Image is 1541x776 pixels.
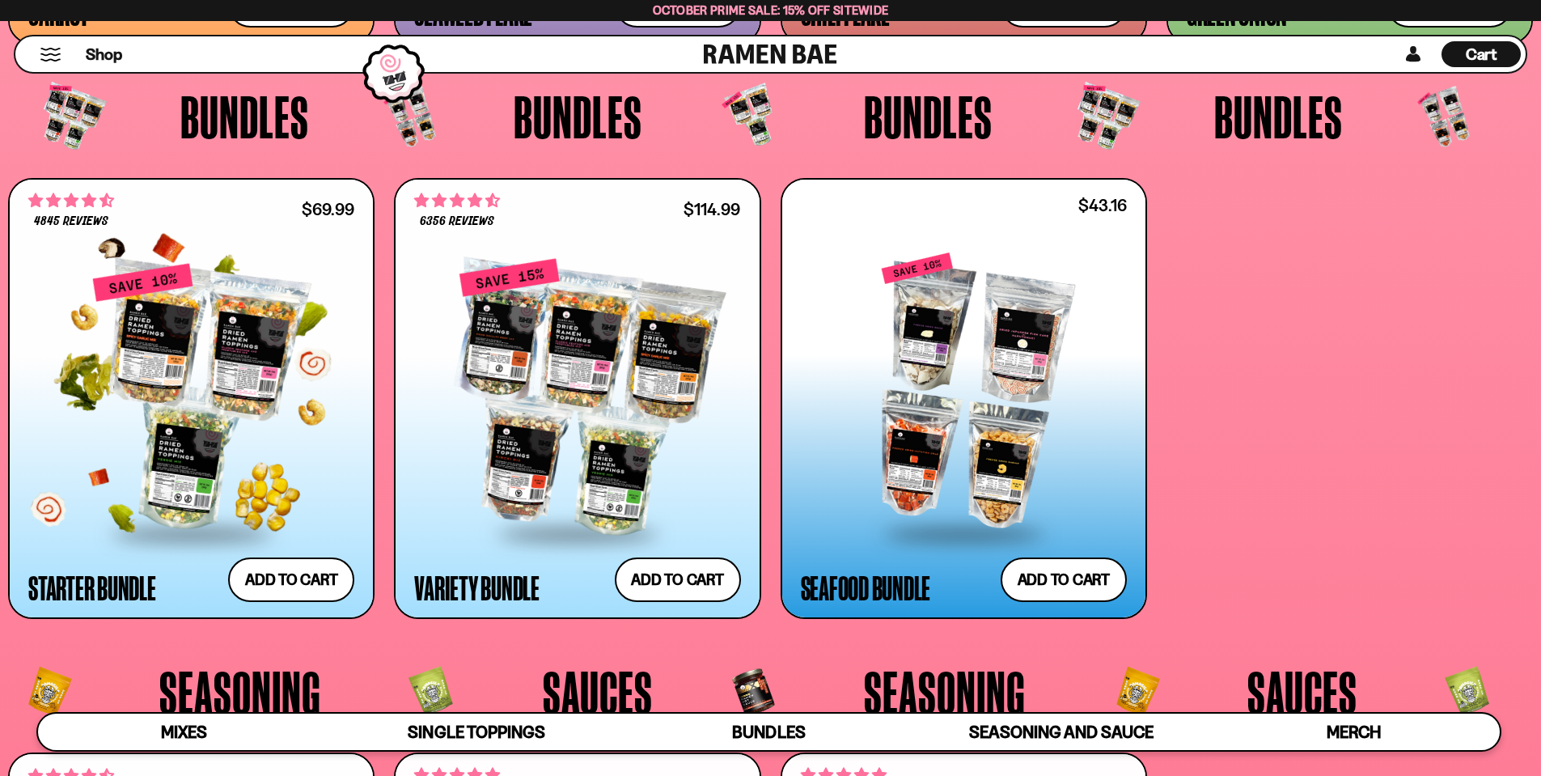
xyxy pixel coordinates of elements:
[414,573,540,602] div: Variety Bundle
[414,190,500,211] span: 4.63 stars
[394,178,760,620] a: 4.63 stars 6356 reviews $114.99 Variety Bundle Add to cart
[732,722,805,742] span: Bundles
[28,190,114,211] span: 4.71 stars
[653,2,889,18] span: October Prime Sale: 15% off Sitewide
[302,201,354,217] div: $69.99
[34,215,108,228] span: 4845 reviews
[1001,558,1127,602] button: Add to cart
[161,722,207,742] span: Mixes
[28,573,156,602] div: Starter Bundle
[801,573,931,602] div: Seafood Bundle
[180,87,309,146] span: Bundles
[330,714,622,750] a: Single Toppings
[40,48,61,61] button: Mobile Menu Trigger
[1247,662,1357,722] span: Sauces
[1466,45,1497,64] span: Cart
[615,558,741,602] button: Add to cart
[514,87,642,146] span: Bundles
[408,722,544,742] span: Single Toppings
[969,722,1153,742] span: Seasoning and Sauce
[86,44,122,66] span: Shop
[38,714,330,750] a: Mixes
[543,662,653,722] span: Sauces
[1214,87,1343,146] span: Bundles
[864,87,993,146] span: Bundles
[420,215,494,228] span: 6356 reviews
[228,558,354,602] button: Add to cart
[8,178,375,620] a: 4.71 stars 4845 reviews $69.99 Starter Bundle Add to cart
[623,714,915,750] a: Bundles
[1442,36,1521,72] div: Cart
[1208,714,1500,750] a: Merch
[781,178,1147,620] a: $43.16 Seafood Bundle Add to cart
[159,662,321,722] span: Seasoning
[1327,722,1381,742] span: Merch
[1078,197,1127,213] div: $43.16
[864,662,1026,722] span: Seasoning
[915,714,1207,750] a: Seasoning and Sauce
[684,201,740,217] div: $114.99
[86,41,122,67] a: Shop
